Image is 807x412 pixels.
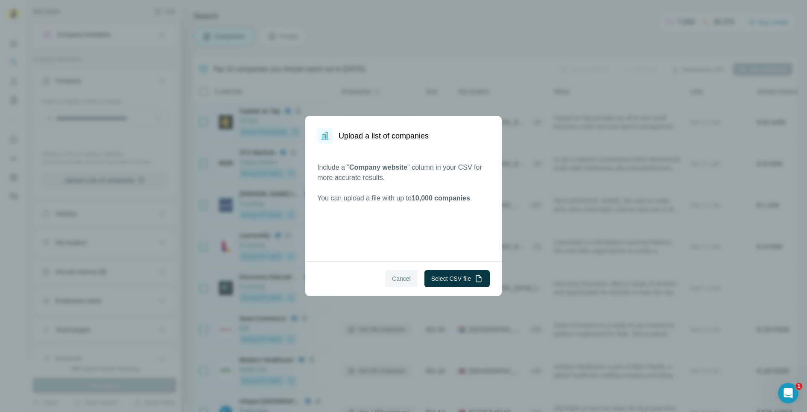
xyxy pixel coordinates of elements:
[795,383,802,390] span: 1
[412,194,470,202] span: 10,000 companies
[349,164,407,171] span: Company website
[778,383,798,403] iframe: Intercom live chat
[339,130,429,142] h1: Upload a list of companies
[424,270,490,287] button: Select CSV file
[317,162,490,183] p: Include a " " column in your CSV for more accurate results.
[385,270,418,287] button: Cancel
[392,274,411,283] span: Cancel
[317,193,490,203] p: You can upload a file with up to .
